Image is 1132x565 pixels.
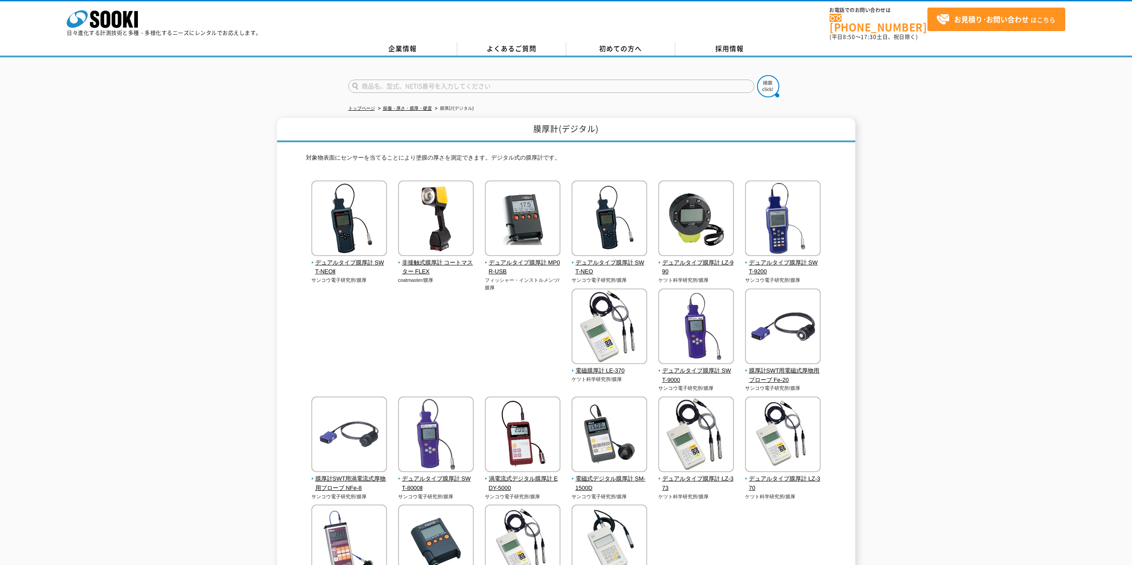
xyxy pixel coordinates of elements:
[757,75,779,97] img: btn_search.png
[572,376,648,383] p: ケツト科学研究所/膜厚
[936,13,1055,26] span: はこちら
[433,104,474,113] li: 膜厚計(デジタル)
[954,14,1029,24] strong: お見積り･お問い合わせ
[658,385,734,392] p: サンコウ電子研究所/膜厚
[457,42,566,56] a: よくあるご質問
[485,276,561,291] p: フィッシャー・インストルメンツ/膜厚
[485,258,561,277] span: デュアルタイプ膜厚計 MP0R-USB
[745,385,821,392] p: サンコウ電子研究所/膜厚
[311,180,387,258] img: デュアルタイプ膜厚計 SWT-NEOⅡ
[745,358,821,385] a: 膜厚計SWT用電磁式厚物用プローブ Fe-20
[658,366,734,385] span: デュアルタイプ膜厚計 SWT-9000
[398,493,474,501] p: サンコウ電子研究所/膜厚
[398,276,474,284] p: coatmaster/膜厚
[572,474,648,493] span: 電磁式デジタル膜厚計 SM-1500D
[745,466,821,493] a: デュアルタイプ膜厚計 LZ-370
[572,366,648,376] span: 電磁膜厚計 LE-370
[658,180,734,258] img: デュアルタイプ膜厚計 LZ-990
[572,466,648,493] a: 電磁式デジタル膜厚計 SM-1500D
[861,33,877,41] span: 17:30
[572,258,648,277] span: デュアルタイプ膜厚計 SWT-NEO
[745,493,821,501] p: ケツト科学研究所/膜厚
[485,250,561,276] a: デュアルタイプ膜厚計 MP0R-USB
[927,8,1065,31] a: お見積り･お問い合わせはこちら
[485,397,560,474] img: 渦電流式デジタル膜厚計 EDY-5000
[67,30,262,36] p: 日々進化する計測技術と多種・多様化するニーズにレンタルでお応えします。
[843,33,855,41] span: 8:50
[311,397,387,474] img: 膜厚計SWT用渦電流式厚物用プローブ NFe-8
[745,289,821,366] img: 膜厚計SWT用電磁式厚物用プローブ Fe-20
[658,276,734,284] p: ケツト科学研究所/膜厚
[572,397,647,474] img: 電磁式デジタル膜厚計 SM-1500D
[311,250,387,276] a: デュアルタイプ膜厚計 SWT-NEOⅡ
[830,14,927,32] a: [PHONE_NUMBER]
[572,180,647,258] img: デュアルタイプ膜厚計 SWT-NEO
[745,366,821,385] span: 膜厚計SWT用電磁式厚物用プローブ Fe-20
[745,250,821,276] a: デュアルタイプ膜厚計 SWT-9200
[830,8,927,13] span: お電話でのお問い合わせは
[485,466,561,493] a: 渦電流式デジタル膜厚計 EDY-5000
[745,180,821,258] img: デュアルタイプ膜厚計 SWT-9200
[485,180,560,258] img: デュアルタイプ膜厚計 MP0R-USB
[658,474,734,493] span: デュアルタイプ膜厚計 LZ-373
[398,250,474,276] a: 非接触式膜厚計 コートマスター FLEX
[485,474,561,493] span: 渦電流式デジタル膜厚計 EDY-5000
[398,466,474,493] a: デュアルタイプ膜厚計 SWT-8000Ⅱ
[398,258,474,277] span: 非接触式膜厚計 コートマスター FLEX
[658,250,734,276] a: デュアルタイプ膜厚計 LZ-990
[745,258,821,277] span: デュアルタイプ膜厚計 SWT-9200
[572,493,648,501] p: サンコウ電子研究所/膜厚
[599,44,642,53] span: 初めての方へ
[485,493,561,501] p: サンコウ電子研究所/膜厚
[658,358,734,385] a: デュアルタイプ膜厚計 SWT-9000
[675,42,784,56] a: 採用情報
[398,397,474,474] img: デュアルタイプ膜厚計 SWT-8000Ⅱ
[658,258,734,277] span: デュアルタイプ膜厚計 LZ-990
[306,153,826,167] p: 対象物表面にセンサーを当てることにより塗膜の厚さを測定できます。デジタル式の膜厚計です。
[745,397,821,474] img: デュアルタイプ膜厚計 LZ-370
[572,250,648,276] a: デュアルタイプ膜厚計 SWT-NEO
[311,276,387,284] p: サンコウ電子研究所/膜厚
[745,474,821,493] span: デュアルタイプ膜厚計 LZ-370
[572,276,648,284] p: サンコウ電子研究所/膜厚
[658,493,734,501] p: ケツト科学研究所/膜厚
[311,466,387,493] a: 膜厚計SWT用渦電流式厚物用プローブ NFe-8
[398,474,474,493] span: デュアルタイプ膜厚計 SWT-8000Ⅱ
[277,118,855,142] h1: 膜厚計(デジタル)
[383,106,432,111] a: 探傷・厚さ・膜厚・硬度
[348,80,754,93] input: 商品名、型式、NETIS番号を入力してください
[658,466,734,493] a: デュアルタイプ膜厚計 LZ-373
[398,180,474,258] img: 非接触式膜厚計 コートマスター FLEX
[311,258,387,277] span: デュアルタイプ膜厚計 SWT-NEOⅡ
[311,493,387,501] p: サンコウ電子研究所/膜厚
[830,33,918,41] span: (平日 ～ 土日、祝日除く)
[566,42,675,56] a: 初めての方へ
[745,276,821,284] p: サンコウ電子研究所/膜厚
[348,42,457,56] a: 企業情報
[572,289,647,366] img: 電磁膜厚計 LE-370
[311,474,387,493] span: 膜厚計SWT用渦電流式厚物用プローブ NFe-8
[348,106,375,111] a: トップページ
[572,358,648,376] a: 電磁膜厚計 LE-370
[658,397,734,474] img: デュアルタイプ膜厚計 LZ-373
[658,289,734,366] img: デュアルタイプ膜厚計 SWT-9000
